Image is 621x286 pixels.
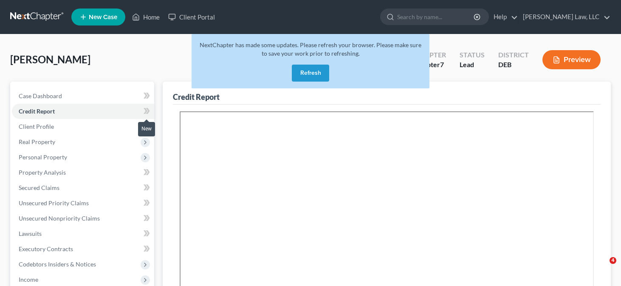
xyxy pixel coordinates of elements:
[19,245,73,252] span: Executory Contracts
[12,165,154,180] a: Property Analysis
[592,257,613,278] iframe: Intercom live chat
[19,261,96,268] span: Codebtors Insiders & Notices
[19,123,54,130] span: Client Profile
[397,9,475,25] input: Search by name...
[489,9,518,25] a: Help
[12,241,154,257] a: Executory Contracts
[19,184,59,191] span: Secured Claims
[19,276,38,283] span: Income
[498,60,529,70] div: DEB
[164,9,219,25] a: Client Portal
[415,60,446,70] div: Chapter
[12,180,154,195] a: Secured Claims
[19,199,89,207] span: Unsecured Priority Claims
[10,53,90,65] span: [PERSON_NAME]
[19,169,66,176] span: Property Analysis
[19,108,55,115] span: Credit Report
[292,65,329,82] button: Refresh
[19,153,67,161] span: Personal Property
[12,211,154,226] a: Unsecured Nonpriority Claims
[460,60,485,70] div: Lead
[19,138,55,145] span: Real Property
[610,257,616,264] span: 4
[89,14,117,20] span: New Case
[138,122,155,136] div: New
[19,215,100,222] span: Unsecured Nonpriority Claims
[460,50,485,60] div: Status
[542,50,601,69] button: Preview
[12,226,154,241] a: Lawsuits
[200,41,421,57] span: NextChapter has made some updates. Please refresh your browser. Please make sure to save your wor...
[440,60,444,68] span: 7
[19,230,42,237] span: Lawsuits
[498,50,529,60] div: District
[19,92,62,99] span: Case Dashboard
[128,9,164,25] a: Home
[12,195,154,211] a: Unsecured Priority Claims
[12,88,154,104] a: Case Dashboard
[12,104,154,119] a: Credit Report
[173,92,220,102] div: Credit Report
[415,50,446,60] div: Chapter
[519,9,610,25] a: [PERSON_NAME] Law, LLC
